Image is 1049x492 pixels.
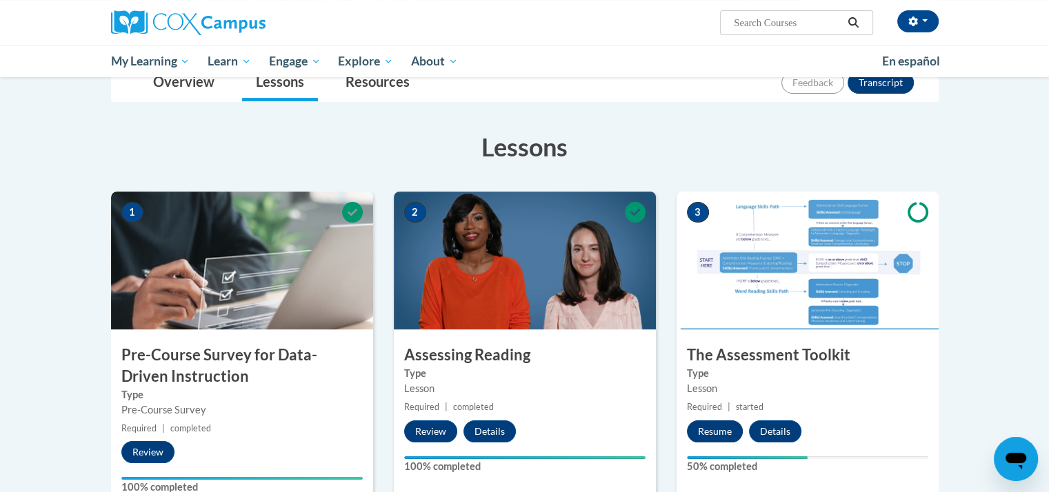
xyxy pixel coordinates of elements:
button: Resume [687,420,743,442]
div: Your progress [121,477,363,480]
a: En español [873,47,949,76]
a: About [402,45,467,77]
h3: Pre-Course Survey for Data-Driven Instruction [111,345,373,387]
span: 2 [404,202,426,223]
span: | [445,402,448,412]
label: Type [121,387,363,402]
div: Your progress [404,456,646,459]
span: | [162,423,165,433]
button: Review [121,441,174,463]
a: Lessons [242,65,318,101]
span: Required [404,402,439,412]
span: | [728,402,730,412]
button: Review [404,420,457,442]
h3: Lessons [111,130,939,164]
input: Search Courses [732,14,843,31]
div: Lesson [404,381,646,396]
button: Details [749,420,801,442]
button: Transcript [848,72,914,94]
a: My Learning [102,45,199,77]
span: completed [170,423,211,433]
a: Explore [329,45,402,77]
a: Engage [260,45,330,77]
span: My Learning [110,53,190,70]
a: Learn [199,45,260,77]
div: Pre-Course Survey [121,402,363,418]
img: Cox Campus [111,10,266,35]
button: Search [843,14,863,31]
img: Course Image [677,192,939,329]
span: 3 [687,202,709,223]
button: Account Settings [897,10,939,32]
span: Explore [338,53,393,70]
span: Learn [208,53,251,70]
h3: Assessing Reading [394,345,656,366]
label: 100% completed [404,459,646,474]
a: Resources [332,65,423,101]
span: 1 [121,202,143,223]
span: En español [882,54,940,68]
button: Feedback [781,72,844,94]
span: Required [687,402,722,412]
span: Required [121,423,157,433]
label: 50% completed [687,459,928,474]
span: started [736,402,763,412]
span: completed [453,402,494,412]
div: Main menu [90,45,959,77]
label: Type [404,366,646,381]
img: Course Image [394,192,656,329]
div: Lesson [687,381,928,396]
span: About [411,53,458,70]
h3: The Assessment Toolkit [677,345,939,366]
img: Course Image [111,192,373,329]
span: Engage [269,53,321,70]
label: Type [687,366,928,381]
a: Cox Campus [111,10,373,35]
button: Details [463,420,516,442]
iframe: Button to launch messaging window [994,437,1038,481]
div: Your progress [687,456,808,459]
a: Overview [139,65,228,101]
